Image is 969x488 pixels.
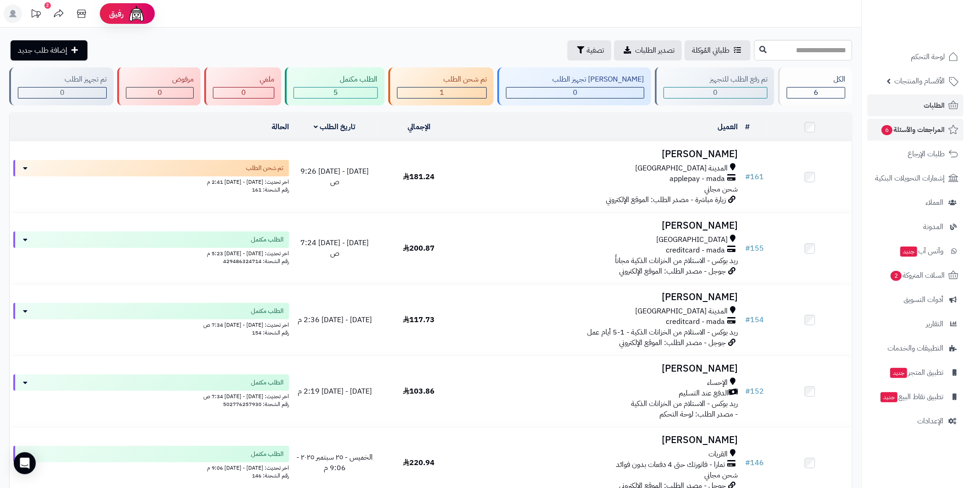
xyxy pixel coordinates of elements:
[745,386,764,397] a: #152
[704,470,738,481] span: شحن مجاني
[745,171,750,182] span: #
[403,243,435,254] span: 200.87
[867,119,964,141] a: المراجعات والأسئلة6
[867,264,964,286] a: السلات المتروكة2
[707,378,728,388] span: الإحساء
[867,410,964,432] a: الإعدادات
[867,289,964,311] a: أدوات التسويق
[908,148,945,160] span: طلبات الإرجاع
[252,186,289,194] span: رقم الشحنة: 161
[899,245,943,258] span: وآتس آب
[745,243,764,254] a: #155
[616,460,725,470] span: تمارا - فاتورتك حتى 4 دفعات بدون فوائد
[567,40,611,60] button: تصفية
[867,143,964,165] a: طلبات الإرجاع
[814,87,818,98] span: 6
[867,362,964,384] a: تطبيق المتجرجديد
[403,457,435,468] span: 220.94
[251,235,283,244] span: الطلب مكتمل
[298,314,372,325] span: [DATE] - [DATE] 2:36 م
[867,192,964,214] a: العملاء
[867,216,964,238] a: المدونة
[904,293,943,306] span: أدوات التسويق
[894,75,945,88] span: الأقسام والمنتجات
[745,243,750,254] span: #
[294,88,377,98] div: 5
[926,318,943,330] span: التقارير
[635,163,728,174] span: المدينة [GEOGRAPHIC_DATA]
[664,74,768,85] div: تم رفع الطلب للتجهيز
[606,194,726,205] span: زيارة مباشرة - مصدر الطلب: الموقع الإلكتروني
[615,255,738,266] span: ريد بوكس - الاستلام من الخزانات الذكية مجاناً
[745,457,764,468] a: #146
[158,87,162,98] span: 0
[867,167,964,189] a: إشعارات التحويلات البنكية
[882,125,893,136] span: 6
[881,392,898,402] span: جديد
[272,121,289,132] a: الحالة
[881,123,945,136] span: المراجعات والأسئلة
[656,235,728,245] span: [GEOGRAPHIC_DATA]
[889,366,943,379] span: تطبيق المتجر
[13,248,289,258] div: اخر تحديث: [DATE] - [DATE] 5:23 م
[251,378,283,387] span: الطلب مكتمل
[202,67,283,105] a: ملغي 0
[11,40,87,60] a: إضافة طلب جديد
[44,2,51,9] div: 2
[631,398,738,409] span: ريد بوكس - الاستلام من الخزانات الذكية
[296,452,373,473] span: الخميس - ٢٥ سبتمبر ٢٠٢٥ - 9:06 م
[440,87,444,98] span: 1
[13,319,289,329] div: اخر تحديث: [DATE] - [DATE] 7:34 ص
[495,67,653,105] a: [PERSON_NAME] تجهيز الطلب 0
[251,307,283,316] span: الطلب مكتمل
[692,45,729,56] span: طلباتي المُوكلة
[635,45,675,56] span: تصدير الطلبات
[587,327,738,338] span: ريد بوكس - الاستلام من الخزانات الذكية - 1-5 أيام عمل
[704,184,738,195] span: شحن مجاني
[18,74,107,85] div: تم تجهيز الطلب
[18,88,106,98] div: 0
[745,386,750,397] span: #
[115,67,203,105] a: مرفوض 0
[670,174,725,184] span: applepay - mada
[923,220,943,233] span: المدونة
[314,121,356,132] a: تاريخ الطلب
[619,337,726,348] span: جوجل - مصدر الطلب: الموقع الإلكتروني
[911,50,945,63] span: لوحة التحكم
[387,67,496,105] a: تم شحن الطلب 1
[867,337,964,359] a: التطبيقات والخدمات
[298,386,372,397] span: [DATE] - [DATE] 2:19 م
[13,176,289,186] div: اخر تحديث: [DATE] - [DATE] 2:41 م
[13,462,289,472] div: اخر تحديث: [DATE] - [DATE] 9:06 م
[666,317,725,327] span: creditcard - mada
[223,257,289,265] span: رقم الشحنة: 429486324714
[7,67,115,105] a: تم تجهيز الطلب 0
[294,74,378,85] div: الطلب مكتمل
[875,172,945,185] span: إشعارات التحويلات البنكية
[461,356,741,427] td: - مصدر الطلب: لوحة التحكم
[300,237,369,259] span: [DATE] - [DATE] 7:24 ص
[867,386,964,408] a: تطبيق نقاط البيعجديد
[465,149,738,159] h3: [PERSON_NAME]
[890,269,945,282] span: السلات المتروكة
[867,94,964,116] a: الطلبات
[506,74,644,85] div: [PERSON_NAME] تجهيز الطلب
[887,342,943,355] span: التطبيقات والخدمات
[14,452,36,474] div: Open Intercom Messenger
[614,40,682,60] a: تصدير الطلبات
[13,391,289,400] div: اخر تحديث: [DATE] - [DATE] 7:34 ص
[664,88,768,98] div: 0
[403,314,435,325] span: 117.73
[252,329,289,337] span: رقم الشحنة: 154
[619,266,726,277] span: جوجل - مصدر الطلب: الموقع الإلكتروني
[465,220,738,231] h3: [PERSON_NAME]
[465,292,738,302] h3: [PERSON_NAME]
[924,99,945,112] span: الطلبات
[127,5,146,23] img: ai-face.png
[708,449,728,460] span: القريات
[917,415,943,428] span: الإعدادات
[251,450,283,459] span: الطلب مكتمل
[685,40,751,60] a: طلباتي المُوكلة
[925,196,943,209] span: العملاء
[300,166,369,187] span: [DATE] - [DATE] 9:26 ص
